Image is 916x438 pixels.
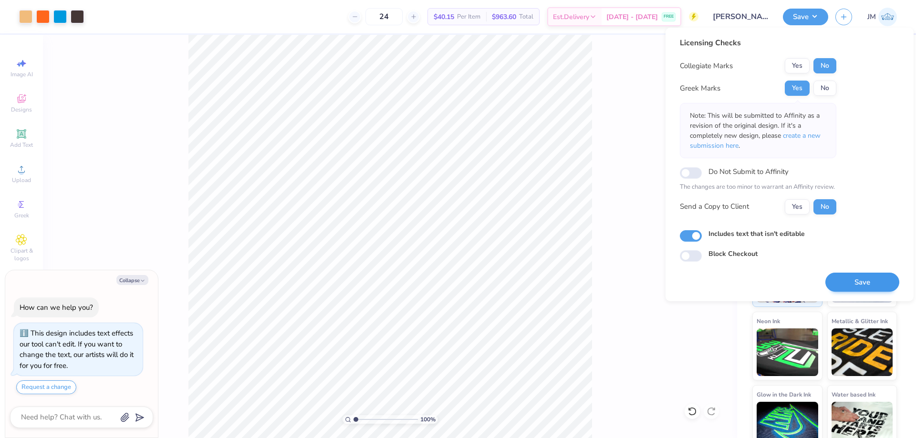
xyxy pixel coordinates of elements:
[757,389,811,399] span: Glow in the Dark Ink
[757,316,780,326] span: Neon Ink
[20,303,93,312] div: How can we help you?
[785,199,810,214] button: Yes
[14,212,29,219] span: Greek
[116,275,148,285] button: Collapse
[680,183,836,192] p: The changes are too minor to warrant an Affinity review.
[706,7,776,26] input: Untitled Design
[708,229,805,239] label: Includes text that isn't editable
[420,415,436,424] span: 100 %
[365,8,403,25] input: – –
[785,81,810,96] button: Yes
[783,9,828,25] button: Save
[10,71,33,78] span: Image AI
[664,13,674,20] span: FREE
[434,12,454,22] span: $40.15
[457,12,480,22] span: Per Item
[813,199,836,214] button: No
[785,58,810,73] button: Yes
[813,58,836,73] button: No
[832,328,893,376] img: Metallic & Glitter Ink
[708,165,789,178] label: Do Not Submit to Affinity
[553,12,589,22] span: Est. Delivery
[20,328,134,370] div: This design includes text effects our tool can't edit. If you want to change the text, our artist...
[519,12,533,22] span: Total
[680,37,836,49] div: Licensing Checks
[12,176,31,184] span: Upload
[813,81,836,96] button: No
[708,249,758,259] label: Block Checkout
[680,83,720,94] div: Greek Marks
[606,12,658,22] span: [DATE] - [DATE]
[757,328,818,376] img: Neon Ink
[878,8,897,26] img: Joshua Macky Gaerlan
[16,380,76,394] button: Request a change
[10,141,33,149] span: Add Text
[825,273,899,292] button: Save
[11,106,32,113] span: Designs
[690,111,826,151] p: Note: This will be submitted to Affinity as a revision of the original design. If it's a complete...
[867,8,897,26] a: JM
[832,316,888,326] span: Metallic & Glitter Ink
[680,201,749,212] div: Send a Copy to Client
[832,389,875,399] span: Water based Ink
[680,61,733,71] div: Collegiate Marks
[5,247,38,262] span: Clipart & logos
[492,12,516,22] span: $963.60
[867,11,876,22] span: JM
